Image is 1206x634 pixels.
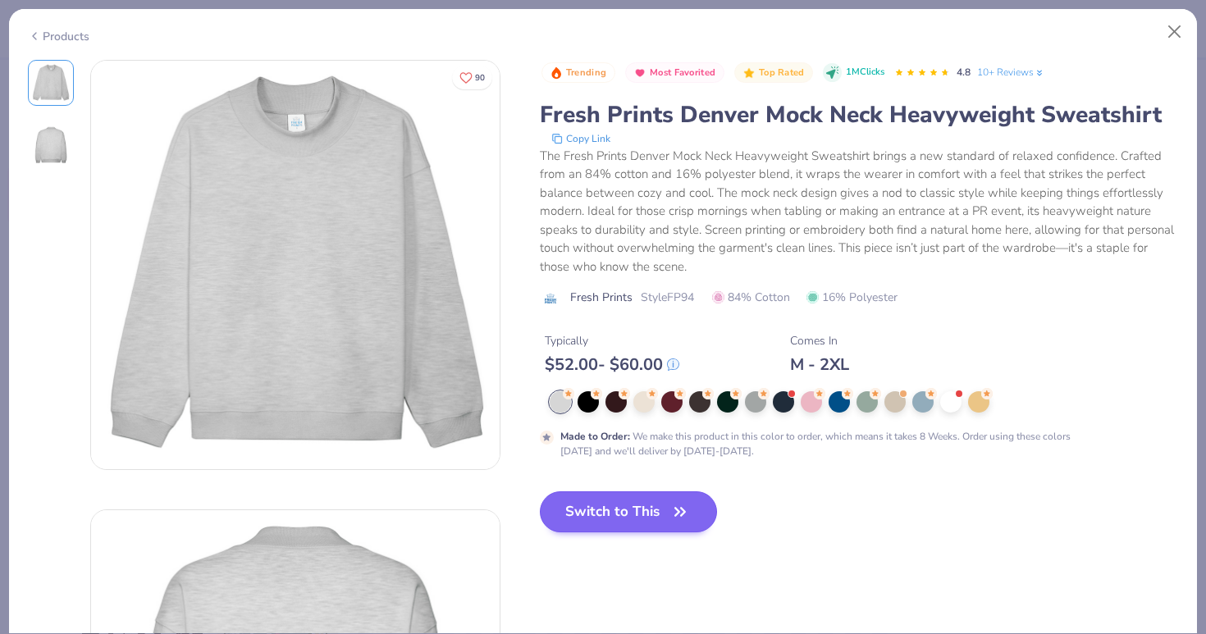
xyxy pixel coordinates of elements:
[625,62,724,84] button: Badge Button
[806,289,898,306] span: 16% Polyester
[452,66,492,89] button: Like
[28,28,89,45] div: Products
[633,66,646,80] img: Most Favorited sort
[546,130,615,147] button: copy to clipboard
[790,354,849,375] div: M - 2XL
[540,491,718,532] button: Switch to This
[550,66,563,80] img: Trending sort
[712,289,790,306] span: 84% Cotton
[540,292,562,305] img: brand logo
[31,63,71,103] img: Front
[742,66,756,80] img: Top Rated sort
[540,147,1179,276] div: The Fresh Prints Denver Mock Neck Heavyweight Sweatshirt brings a new standard of relaxed confide...
[894,60,950,86] div: 4.8 Stars
[957,66,971,79] span: 4.8
[545,332,679,349] div: Typically
[977,65,1045,80] a: 10+ Reviews
[475,74,485,82] span: 90
[566,68,606,77] span: Trending
[540,99,1179,130] div: Fresh Prints Denver Mock Neck Heavyweight Sweatshirt
[560,430,630,443] strong: Made to Order :
[91,61,500,469] img: Front
[545,354,679,375] div: $ 52.00 - $ 60.00
[641,289,694,306] span: Style FP94
[560,429,1103,458] div: We make this product in this color to order, which means it takes 8 Weeks. Order using these colo...
[31,125,71,165] img: Back
[650,68,715,77] span: Most Favorited
[846,66,884,80] span: 1M Clicks
[570,289,633,306] span: Fresh Prints
[790,332,849,349] div: Comes In
[541,62,615,84] button: Badge Button
[734,62,813,84] button: Badge Button
[1159,16,1190,48] button: Close
[759,68,805,77] span: Top Rated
